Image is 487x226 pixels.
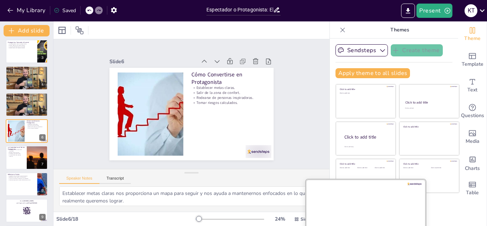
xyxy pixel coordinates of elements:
div: Click to add text [340,167,356,169]
p: Go to [8,200,46,202]
p: La elección de rol impacta nuestro bienestar. [8,175,35,177]
p: Arrepentimientos por no actuar. [8,70,46,71]
div: Layout [56,25,68,36]
p: Tomar riesgos calculados. [191,100,265,105]
div: Click to add title [403,162,454,165]
div: https://cdn.sendsteps.com/images/logo/sendsteps_logo_white.pnghttps://cdn.sendsteps.com/images/lo... [6,172,48,196]
div: Click to add text [357,167,373,169]
span: Single View [301,216,325,222]
div: Click to add text [405,107,452,109]
p: Themes [348,21,451,39]
div: 6 [39,134,46,141]
div: Click to add title [405,100,453,105]
div: Click to add text [403,167,426,169]
p: Inspirar a otros con nuestras acciones. [8,47,35,49]
span: Theme [464,35,481,42]
p: La seguridad del espectador es engañosa. [8,69,46,70]
textarea: Establecer metas claras nos proporciona un mapa para seguir y nos ayuda a mantenernos enfocados e... [59,186,324,206]
p: Establecer metas claras. [27,124,46,125]
div: Click to add title [344,134,390,140]
div: Add text boxes [458,73,487,99]
p: La Creatividad en el Rol de Protagonista [8,146,25,150]
div: Click to add text [375,167,391,169]
p: Cómo Convertirse en Protagonista [27,120,46,124]
button: Create theme [391,44,443,56]
span: Text [467,86,477,94]
p: Reflexiones Finales [8,173,35,175]
p: La valentía de experimentar. [8,153,25,155]
div: 3 [39,55,46,61]
div: https://cdn.sendsteps.com/images/logo/sendsteps_logo_white.pnghttps://cdn.sendsteps.com/images/lo... [6,66,48,90]
p: Falta de propósito en la vida. [8,98,46,99]
p: Crecimiento personal a través de decisiones activas. [8,179,35,181]
p: Aprender de los fracasos. [8,152,25,154]
div: Slide 6 / 18 [56,216,196,222]
p: Espectador: La Comodidad de la Pasividad [8,94,46,96]
div: https://cdn.sendsteps.com/images/logo/sendsteps_logo_white.pnghttps://cdn.sendsteps.com/images/lo... [6,146,48,169]
div: 9 [39,214,46,220]
div: Click to add text [431,167,453,169]
span: Charts [465,165,480,172]
div: Add charts and graphs [458,150,487,176]
span: Table [466,189,479,197]
p: Reflexionar sobre nuestro rol es esencial. [8,177,35,178]
p: Afrontar desafíos como oportunidades. [8,45,35,46]
span: Questions [461,112,484,120]
div: K T [465,4,477,17]
p: Espectador: La Comodidad de la Pasividad [8,67,46,69]
button: K T [465,4,477,18]
p: Rodearse de personas inspiradoras. [191,95,265,100]
div: 9 [6,199,48,222]
p: Arrepentimientos por no actuar. [8,96,46,98]
p: Salir de la zona de confort. [27,125,46,126]
div: Change the overall theme [458,21,487,47]
div: 4 [39,81,46,88]
span: Template [462,60,483,68]
p: Rodearse de personas inspiradoras. [27,126,46,127]
div: Click to add title [340,162,391,165]
p: Establecer metas claras. [191,85,265,90]
p: Cómo Convertirse en Protagonista [191,71,265,86]
p: El empoderamiento fomenta la creatividad. [8,149,25,152]
p: La acción transforma reflexiones en realidades. [8,178,35,179]
div: 5 [39,108,46,114]
button: Speaker Notes [59,176,99,184]
p: Protagonista: Tomando el Control [8,41,35,44]
span: Position [75,26,84,35]
p: Reconocer el rol de espectador. [8,72,46,74]
strong: [DOMAIN_NAME] [24,200,34,202]
p: Los protagonistas crean su propia historia. [8,44,35,45]
div: Slide 6 [109,58,196,65]
button: Transcript [99,176,131,184]
div: Add ready made slides [458,47,487,73]
div: Add images, graphics, shapes or video [458,124,487,150]
p: Salir de la zona de confort. [191,90,265,95]
div: Click to add body [344,146,389,148]
div: 24 % [271,216,288,222]
div: Saved [54,7,76,14]
div: https://cdn.sendsteps.com/images/logo/sendsteps_logo_white.pnghttps://cdn.sendsteps.com/images/lo... [6,119,48,143]
button: My Library [5,5,48,16]
div: https://cdn.sendsteps.com/images/logo/sendsteps_logo_white.pnghttps://cdn.sendsteps.com/images/lo... [6,93,48,116]
div: Get real-time input from your audience [458,99,487,124]
button: Present [416,4,452,18]
div: https://cdn.sendsteps.com/images/logo/sendsteps_logo_white.pnghttps://cdn.sendsteps.com/images/lo... [6,40,48,63]
div: Click to add title [403,125,454,128]
p: La proactividad fomenta la creatividad. [8,46,35,47]
input: Insert title [206,5,273,15]
span: Media [466,137,480,145]
div: Click to add title [340,88,391,91]
div: 7 [39,161,46,167]
p: and login with code [8,202,46,204]
div: 8 [39,187,46,194]
button: Add slide [4,25,50,36]
button: Apply theme to all slides [335,68,410,78]
p: Reconocer el rol de espectador. [8,99,46,100]
p: Falta de propósito en la vida. [8,71,46,72]
button: Export to PowerPoint [401,4,415,18]
p: La seguridad del espectador es engañosa. [8,95,46,96]
div: Click to add text [340,92,391,94]
div: Add a table [458,176,487,201]
p: Tomar riesgos calculados. [27,127,46,129]
button: Sendsteps [335,44,388,56]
